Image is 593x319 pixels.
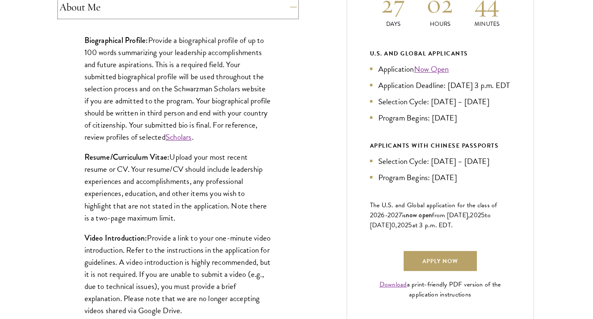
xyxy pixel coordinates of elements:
span: now open [406,210,432,220]
p: Days [370,20,417,28]
span: 0 [391,220,395,230]
li: Application Deadline: [DATE] 3 p.m. EDT [370,79,511,91]
span: -202 [385,210,399,220]
p: Minutes [464,20,511,28]
p: Provide a biographical profile of up to 100 words summarizing your leadership accomplishments and... [84,34,272,143]
a: Download [380,279,407,289]
span: from [DATE], [432,210,470,220]
span: 5 [481,210,485,220]
div: a print-friendly PDF version of the application instructions [370,279,511,299]
a: Scholars [166,131,192,143]
li: Selection Cycle: [DATE] – [DATE] [370,95,511,108]
span: 6 [381,210,385,220]
li: Selection Cycle: [DATE] – [DATE] [370,155,511,167]
strong: Biographical Profile: [84,35,148,46]
span: 202 [397,220,409,230]
div: U.S. and Global Applicants [370,48,511,59]
li: Application [370,63,511,75]
strong: Resume/Curriculum Vitae: [84,151,170,163]
p: Provide a link to your one-minute video introduction. Refer to the instructions in the applicatio... [84,232,272,316]
strong: Video Introduction: [84,232,147,244]
p: Upload your most recent resume or CV. Your resume/CV should include leadership experiences and ac... [84,151,272,224]
li: Program Begins: [DATE] [370,112,511,124]
p: Hours [417,20,464,28]
span: is [402,210,406,220]
a: Apply Now [404,251,477,271]
span: at 3 p.m. EDT. [412,220,453,230]
span: 202 [470,210,481,220]
li: Program Begins: [DATE] [370,171,511,183]
span: 7 [399,210,402,220]
span: The U.S. and Global application for the class of 202 [370,200,497,220]
span: to [DATE] [370,210,491,230]
div: APPLICANTS WITH CHINESE PASSPORTS [370,141,511,151]
span: 5 [408,220,412,230]
span: , [395,220,397,230]
a: Now Open [414,63,449,75]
